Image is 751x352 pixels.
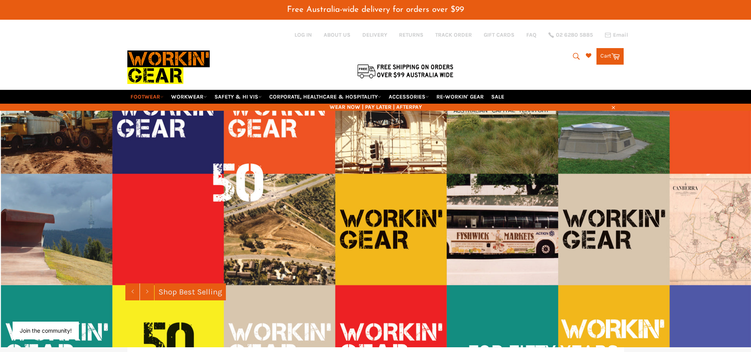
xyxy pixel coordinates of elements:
button: Join the community! [20,327,72,334]
span: Free Australia-wide delivery for orders over $99 [287,6,464,14]
a: WORKWEAR [168,90,210,104]
img: Workin Gear leaders in Workwear, Safety Boots, PPE, Uniforms. Australia's No.1 in Workwear [127,45,210,89]
span: 02 6280 5885 [556,32,593,38]
a: Log in [294,32,312,38]
span: WEAR NOW | PAY LATER | AFTERPAY [127,103,624,111]
a: FAQ [526,31,537,39]
a: RETURNS [399,31,423,39]
a: ACCESSORIES [386,90,432,104]
a: FOOTWEAR [127,90,167,104]
a: ABOUT US [324,31,350,39]
a: Cart [596,48,624,65]
a: GIFT CARDS [484,31,514,39]
a: CORPORATE, HEALTHCARE & HOSPITALITY [266,90,384,104]
a: Shop Best Selling [155,283,226,300]
a: TRACK ORDER [435,31,472,39]
a: SAFETY & HI VIS [211,90,265,104]
a: SALE [488,90,507,104]
a: RE-WORKIN' GEAR [433,90,487,104]
img: Flat $9.95 shipping Australia wide [356,63,455,79]
span: Email [613,32,628,38]
a: Email [605,32,628,38]
a: 02 6280 5885 [548,32,593,38]
a: DELIVERY [362,31,387,39]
